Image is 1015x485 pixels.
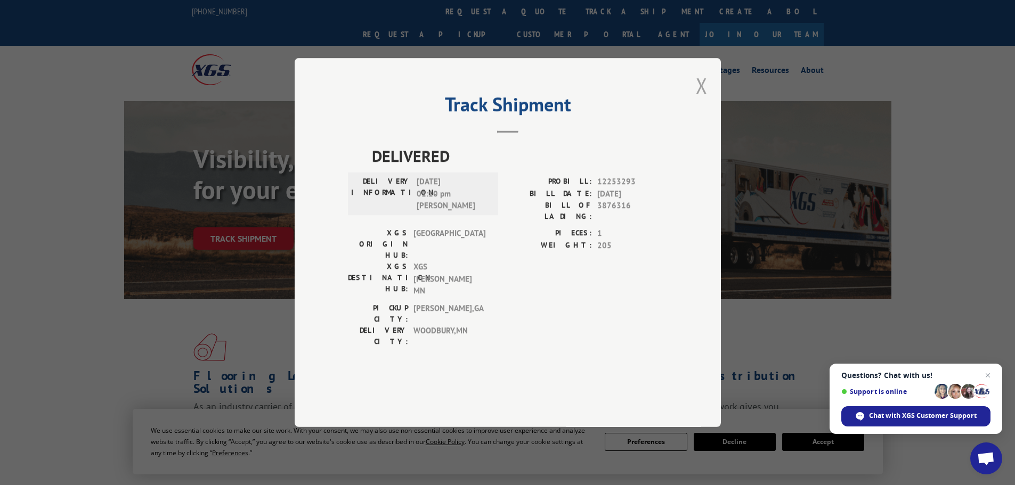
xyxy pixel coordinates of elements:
[413,227,485,261] span: [GEOGRAPHIC_DATA]
[348,97,668,117] h2: Track Shipment
[348,302,408,325] label: PICKUP CITY:
[696,71,708,100] button: Close modal
[348,325,408,347] label: DELIVERY CITY:
[351,176,411,212] label: DELIVERY INFORMATION:
[413,325,485,347] span: WOODBURY , MN
[508,240,592,252] label: WEIGHT:
[372,144,668,168] span: DELIVERED
[508,188,592,200] label: BILL DATE:
[981,369,994,382] span: Close chat
[597,188,668,200] span: [DATE]
[869,411,977,421] span: Chat with XGS Customer Support
[508,227,592,240] label: PIECES:
[413,261,485,297] span: XGS [PERSON_NAME] MN
[597,240,668,252] span: 205
[597,176,668,188] span: 12253293
[417,176,489,212] span: [DATE] 01:10 pm [PERSON_NAME]
[348,227,408,261] label: XGS ORIGIN HUB:
[508,200,592,222] label: BILL OF LADING:
[841,388,931,396] span: Support is online
[348,261,408,297] label: XGS DESTINATION HUB:
[970,442,1002,474] div: Open chat
[841,371,990,380] span: Questions? Chat with us!
[841,406,990,426] div: Chat with XGS Customer Support
[597,227,668,240] span: 1
[508,176,592,188] label: PROBILL:
[413,302,485,325] span: [PERSON_NAME] , GA
[597,200,668,222] span: 3876316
